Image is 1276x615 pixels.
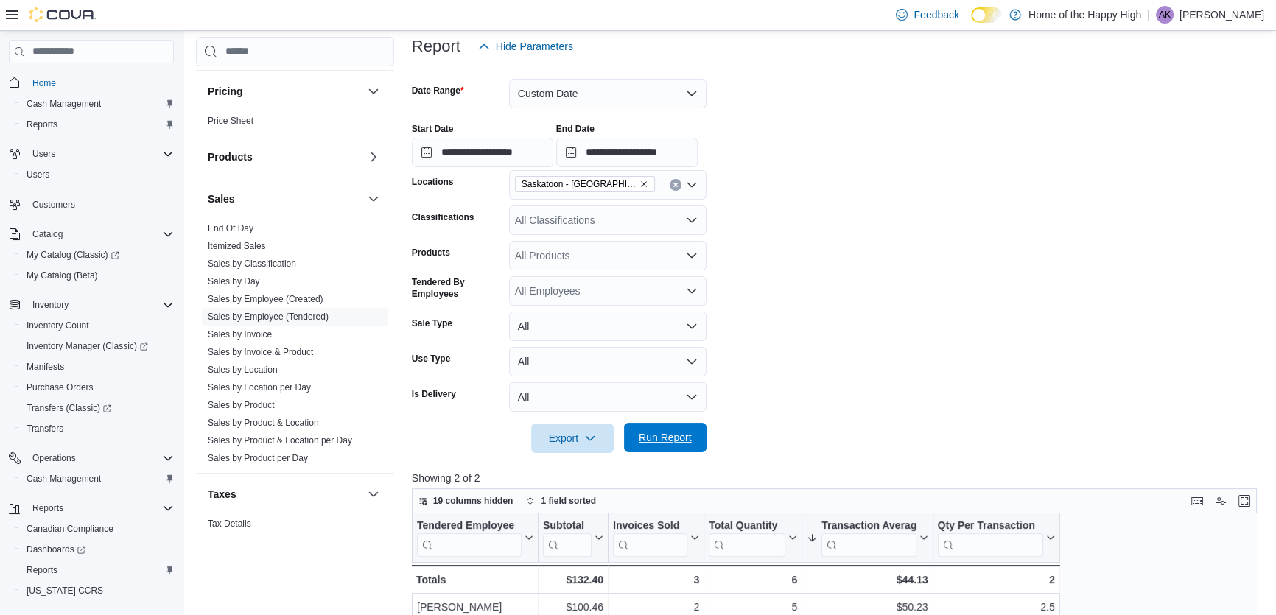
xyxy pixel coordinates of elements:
[416,571,533,588] div: Totals
[21,399,117,417] a: Transfers (Classic)
[412,85,464,96] label: Date Range
[208,294,323,304] a: Sales by Employee (Created)
[208,293,323,305] span: Sales by Employee (Created)
[21,399,174,417] span: Transfers (Classic)
[3,224,180,245] button: Catalog
[21,337,154,355] a: Inventory Manager (Classic)
[522,177,637,191] span: Saskatoon - [GEOGRAPHIC_DATA] - Prairie Records
[208,311,329,323] span: Sales by Employee (Tendered)
[196,219,394,473] div: Sales
[21,379,99,396] a: Purchase Orders
[21,541,174,558] span: Dashboards
[21,561,63,579] a: Reports
[15,539,180,560] a: Dashboards
[32,502,63,514] span: Reports
[208,346,313,358] span: Sales by Invoice & Product
[556,138,698,167] input: Press the down key to open a popover containing a calendar.
[686,250,698,261] button: Open list of options
[21,358,174,376] span: Manifests
[3,144,180,164] button: Users
[21,246,125,264] a: My Catalog (Classic)
[27,196,81,214] a: Customers
[208,223,253,233] a: End Of Day
[541,495,596,507] span: 1 field sorted
[15,265,180,286] button: My Catalog (Beta)
[937,519,1054,556] button: Qty Per Transaction
[1159,6,1171,24] span: AK
[556,123,595,135] label: End Date
[21,561,174,579] span: Reports
[613,571,699,588] div: 3
[208,328,272,340] span: Sales by Invoice
[9,66,174,614] nav: Complex example
[21,317,95,334] a: Inventory Count
[27,74,174,92] span: Home
[531,424,614,453] button: Export
[15,164,180,185] button: Users
[208,399,275,411] span: Sales by Product
[27,225,174,243] span: Catalog
[21,520,174,538] span: Canadian Compliance
[709,519,797,556] button: Total Quantity
[21,267,104,284] a: My Catalog (Beta)
[515,176,655,192] span: Saskatoon - Stonebridge - Prairie Records
[412,138,553,167] input: Press the down key to open a popover containing a calendar.
[27,473,101,485] span: Cash Management
[208,259,296,269] a: Sales by Classification
[15,580,180,601] button: [US_STATE] CCRS
[412,388,456,400] label: Is Delivery
[472,32,579,61] button: Hide Parameters
[520,492,602,510] button: 1 field sorted
[613,519,687,556] div: Invoices Sold
[509,347,707,376] button: All
[15,418,180,439] button: Transfers
[412,353,450,365] label: Use Type
[15,245,180,265] a: My Catalog (Classic)
[21,582,174,600] span: Washington CCRS
[496,39,573,54] span: Hide Parameters
[21,420,69,437] a: Transfers
[27,499,174,517] span: Reports
[21,470,174,488] span: Cash Management
[543,519,592,556] div: Subtotal
[1028,6,1141,24] p: Home of the Happy High
[208,518,251,530] span: Tax Details
[15,377,180,398] button: Purchase Orders
[208,400,275,410] a: Sales by Product
[639,180,648,189] button: Remove Saskatoon - Stonebridge - Prairie Records from selection in this group
[21,246,174,264] span: My Catalog (Classic)
[208,487,236,502] h3: Taxes
[27,361,64,373] span: Manifests
[21,317,174,334] span: Inventory Count
[32,452,76,464] span: Operations
[709,519,785,556] div: Total Quantity
[208,84,362,99] button: Pricing
[27,382,94,393] span: Purchase Orders
[1147,6,1150,24] p: |
[27,119,57,130] span: Reports
[27,145,61,163] button: Users
[208,191,362,206] button: Sales
[21,358,70,376] a: Manifests
[27,585,103,597] span: [US_STATE] CCRS
[196,112,394,136] div: Pricing
[208,435,352,446] a: Sales by Product & Location per Day
[208,417,319,429] span: Sales by Product & Location
[21,95,107,113] a: Cash Management
[208,275,260,287] span: Sales by Day
[196,515,394,556] div: Taxes
[15,398,180,418] a: Transfers (Classic)
[15,315,180,336] button: Inventory Count
[509,382,707,412] button: All
[613,519,699,556] button: Invoices Sold
[417,519,533,556] button: Tendered Employee
[15,336,180,356] a: Inventory Manager (Classic)
[27,249,119,261] span: My Catalog (Classic)
[29,7,96,22] img: Cova
[624,423,707,452] button: Run Report
[1156,6,1174,24] div: Amelia Kehrig
[21,116,174,133] span: Reports
[27,225,69,243] button: Catalog
[937,519,1042,533] div: Qty Per Transaction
